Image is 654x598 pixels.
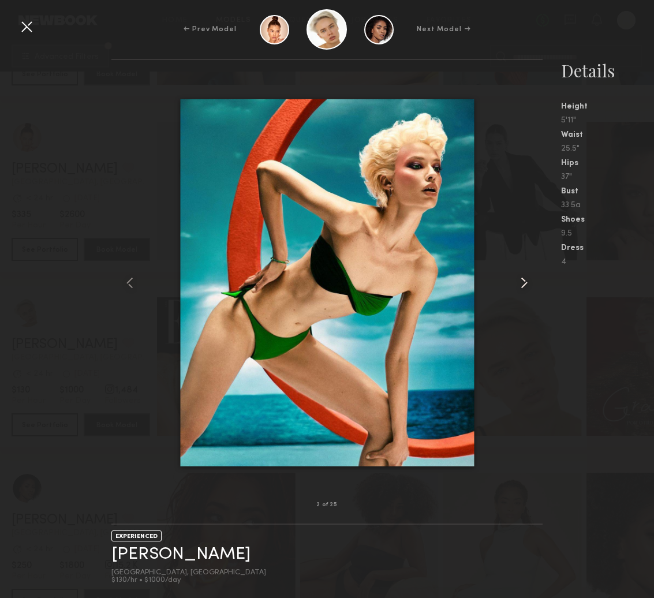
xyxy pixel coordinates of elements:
[561,159,654,167] div: Hips
[561,131,654,139] div: Waist
[561,244,654,252] div: Dress
[561,117,654,125] div: 5'11"
[561,230,654,238] div: 9.5
[561,216,654,224] div: Shoes
[561,201,654,210] div: 33.5a
[417,24,470,35] div: Next Model →
[111,577,266,584] div: $130/hr • $1000/day
[111,569,266,577] div: [GEOGRAPHIC_DATA], [GEOGRAPHIC_DATA]
[561,59,654,82] div: Details
[111,530,162,541] div: EXPERIENCED
[561,258,654,266] div: 4
[184,24,237,35] div: ← Prev Model
[561,145,654,153] div: 25.5"
[561,103,654,111] div: Height
[561,188,654,196] div: Bust
[111,545,251,563] a: [PERSON_NAME]
[561,173,654,181] div: 37"
[316,502,338,508] div: 2 of 25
